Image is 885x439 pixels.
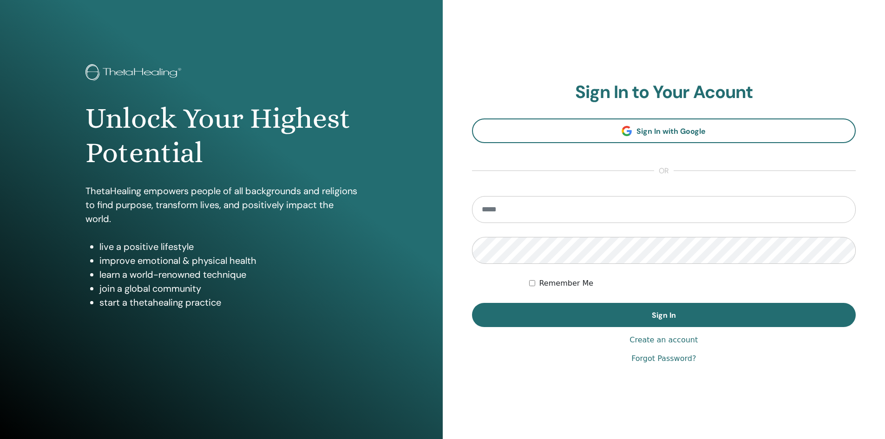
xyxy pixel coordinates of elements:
[472,303,856,327] button: Sign In
[652,310,676,320] span: Sign In
[636,126,706,136] span: Sign In with Google
[99,254,357,268] li: improve emotional & physical health
[85,101,357,170] h1: Unlock Your Highest Potential
[99,240,357,254] li: live a positive lifestyle
[631,353,696,364] a: Forgot Password?
[654,165,674,177] span: or
[539,278,593,289] label: Remember Me
[529,278,856,289] div: Keep me authenticated indefinitely or until I manually logout
[472,118,856,143] a: Sign In with Google
[99,268,357,282] li: learn a world-renowned technique
[85,184,357,226] p: ThetaHealing empowers people of all backgrounds and religions to find purpose, transform lives, a...
[99,295,357,309] li: start a thetahealing practice
[629,334,698,346] a: Create an account
[472,82,856,103] h2: Sign In to Your Acount
[99,282,357,295] li: join a global community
